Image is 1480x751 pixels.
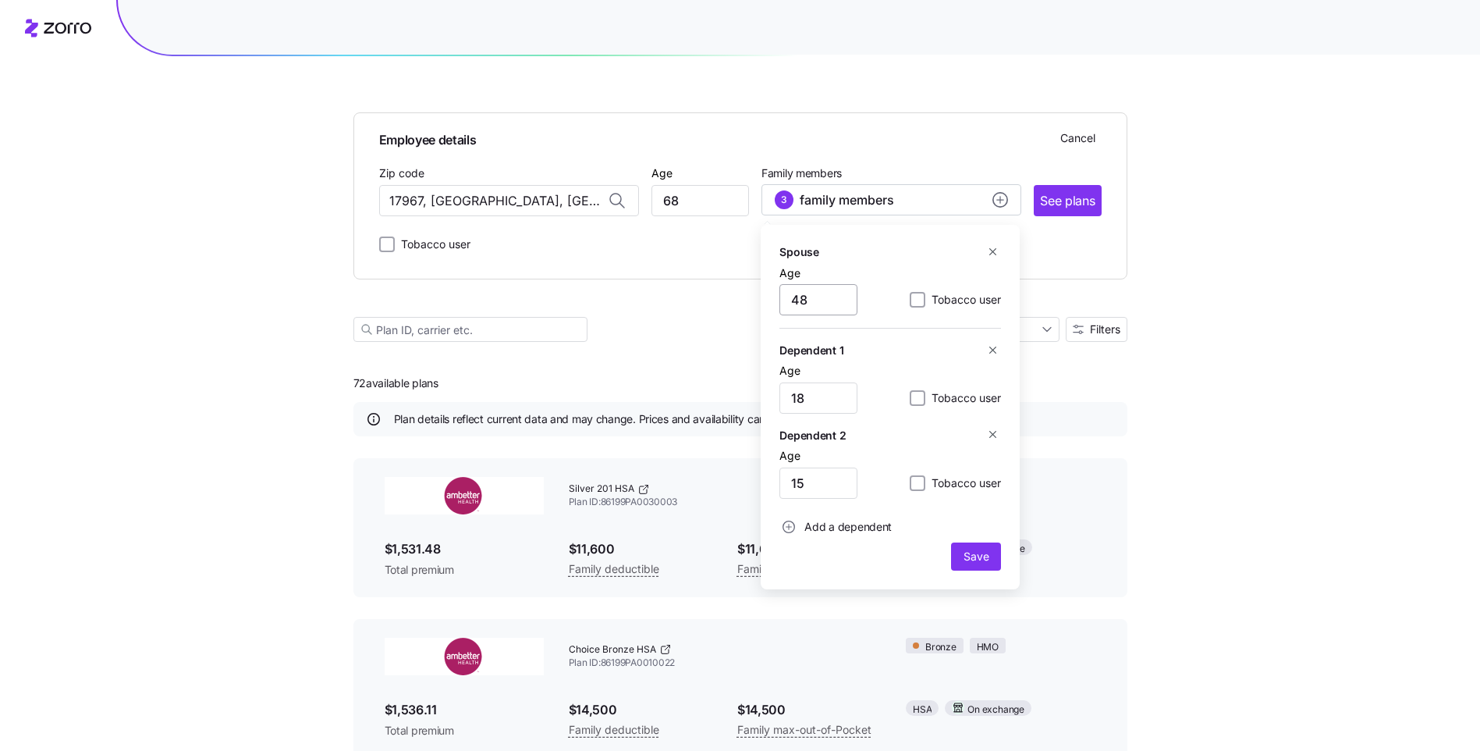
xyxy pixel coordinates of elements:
label: Tobacco user [925,474,1001,493]
label: Age [651,165,673,182]
span: Employee details [379,126,477,150]
span: HSA [913,703,932,717]
span: Plan ID: 86199PA0010022 [569,657,882,670]
label: Age [779,362,800,379]
img: Ambetter [385,638,544,675]
button: Add a dependent [779,511,892,543]
span: Total premium [385,723,544,739]
span: Total premium [385,562,544,578]
span: Plan details reflect current data and may change. Prices and availability can shift before the ne... [394,411,949,427]
svg: add icon [783,521,795,533]
span: family members [800,190,894,209]
svg: add icon [992,192,1008,208]
span: $1,536.11 [385,700,544,720]
label: Tobacco user [395,235,470,254]
span: $11,600 [737,539,881,559]
span: Cancel [1060,130,1095,146]
span: Save [964,549,988,564]
button: Filters [1066,317,1127,342]
h5: Spouse [779,244,818,260]
input: Zip code [379,185,639,216]
label: Age [779,447,800,464]
input: Plan ID, carrier etc. [353,317,587,342]
input: Age [779,383,857,414]
button: See plans [1034,185,1101,216]
label: Tobacco user [925,389,1001,408]
label: Zip code [379,165,424,182]
span: $11,600 [569,539,712,559]
span: Family max-out-of-Pocket [737,721,871,739]
span: Family members [761,166,1021,181]
span: Bronze [925,640,956,655]
span: Choice Bronze HSA [569,643,656,657]
h5: Dependent 1 [779,342,843,358]
img: Ambetter [385,477,544,514]
input: Age [779,284,857,315]
h5: Dependent 2 [779,427,846,443]
div: 3family membersadd icon [761,225,1020,589]
label: Tobacco user [925,290,1001,309]
span: Family deductible [569,560,659,578]
span: Silver 201 HSA [569,482,634,496]
button: Cancel [1054,126,1102,151]
span: $14,500 [569,700,712,720]
label: Age [779,265,800,282]
input: Age [779,468,857,499]
span: HMO [977,640,999,655]
span: $1,531.48 [385,539,544,559]
span: Add a dependent [804,519,892,535]
span: On exchange [967,703,1024,717]
button: 3family membersadd icon [761,184,1021,215]
span: 72 available plans [353,375,438,391]
div: 3 [775,190,793,209]
span: $14,500 [737,700,881,720]
span: Filters [1090,324,1120,335]
span: Plan ID: 86199PA0030003 [569,496,882,509]
span: See plans [1040,191,1095,211]
button: Save [951,543,1001,571]
span: Family max-out-of-Pocket [737,560,871,578]
input: Age [651,185,749,216]
span: Family deductible [569,721,659,739]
